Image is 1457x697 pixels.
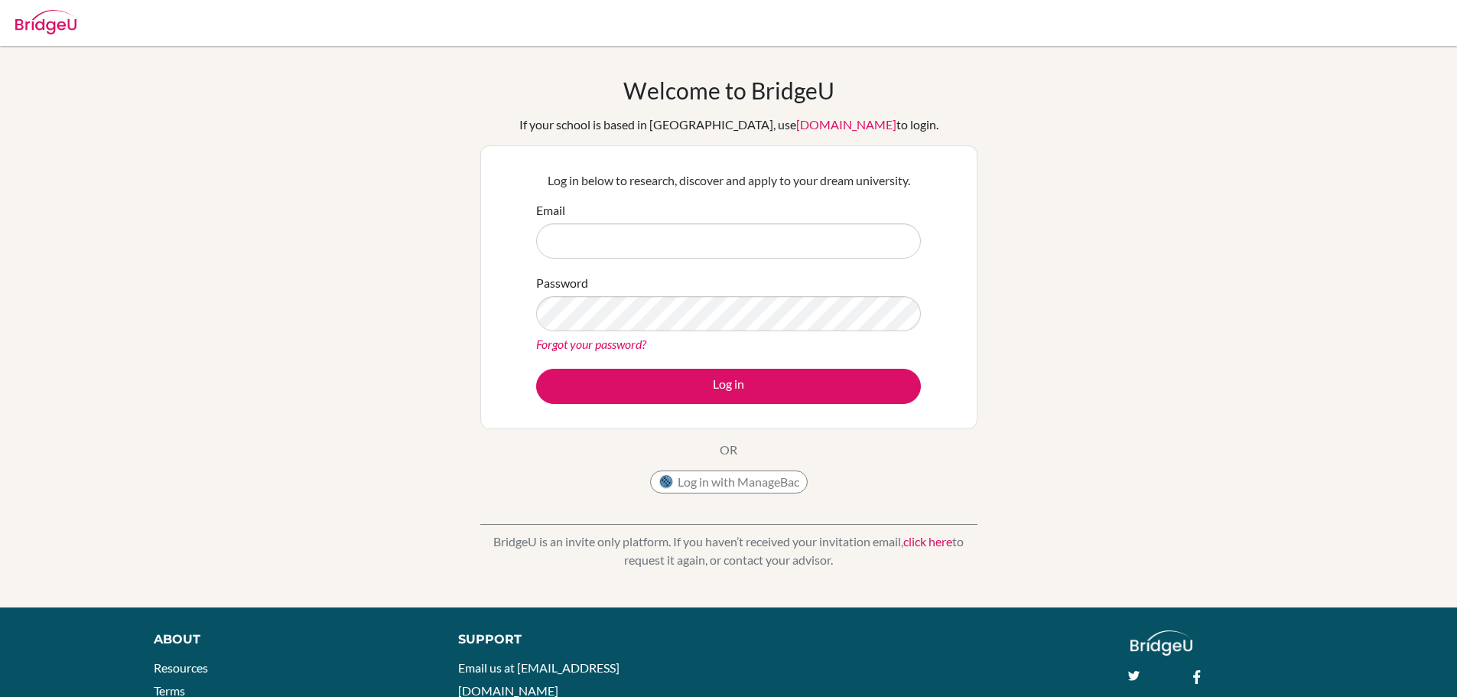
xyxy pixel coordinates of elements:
[1130,630,1192,656] img: logo_white@2x-f4f0deed5e89b7ecb1c2cc34c3e3d731f90f0f143d5ea2071677605dd97b5244.png
[15,10,76,34] img: Bridge-U
[720,441,737,459] p: OR
[536,201,565,220] label: Email
[536,337,646,351] a: Forgot your password?
[480,533,977,569] p: BridgeU is an invite only platform. If you haven’t received your invitation email, to request it ...
[154,630,424,649] div: About
[458,630,711,649] div: Support
[536,369,921,404] button: Log in
[903,534,952,549] a: click here
[519,116,938,134] div: If your school is based in [GEOGRAPHIC_DATA], use to login.
[536,171,921,190] p: Log in below to research, discover and apply to your dream university.
[623,77,834,104] h1: Welcome to BridgeU
[650,471,808,493] button: Log in with ManageBac
[796,117,896,132] a: [DOMAIN_NAME]
[154,660,208,675] a: Resources
[536,274,588,292] label: Password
